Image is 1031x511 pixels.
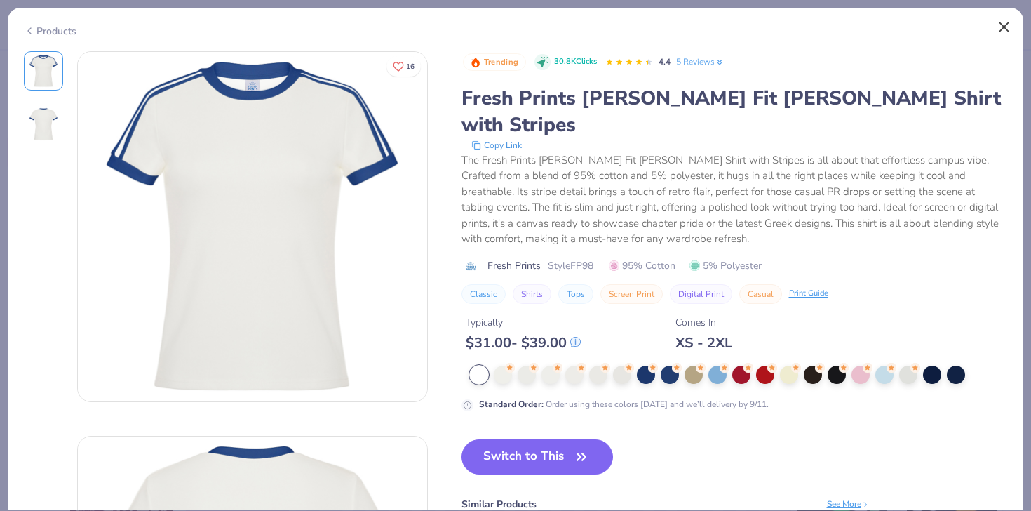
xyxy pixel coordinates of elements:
[461,152,1008,247] div: The Fresh Prints [PERSON_NAME] Fit [PERSON_NAME] Shirt with Stripes is all about that effortless ...
[827,498,870,510] div: See More
[386,56,421,77] button: Like
[461,439,614,474] button: Switch to This
[27,54,60,88] img: Front
[406,63,415,70] span: 16
[466,315,581,330] div: Typically
[609,258,675,273] span: 95% Cotton
[484,58,518,66] span: Trending
[789,288,828,300] div: Print Guide
[675,334,732,352] div: XS - 2XL
[487,258,541,273] span: Fresh Prints
[461,284,506,304] button: Classic
[689,258,762,273] span: 5% Polyester
[676,55,725,68] a: 5 Reviews
[659,56,671,67] span: 4.4
[466,334,581,352] div: $ 31.00 - $ 39.00
[558,284,593,304] button: Tops
[479,399,544,410] strong: Standard Order :
[24,24,76,39] div: Products
[470,57,481,68] img: Trending sort
[739,284,782,304] button: Casual
[554,56,597,68] span: 30.8K Clicks
[461,85,1008,138] div: Fresh Prints [PERSON_NAME] Fit [PERSON_NAME] Shirt with Stripes
[461,260,480,272] img: brand logo
[548,258,593,273] span: Style FP98
[675,315,732,330] div: Comes In
[600,284,663,304] button: Screen Print
[463,53,526,72] button: Badge Button
[670,284,732,304] button: Digital Print
[479,398,769,411] div: Order using these colors [DATE] and we’ll delivery by 9/11.
[605,51,653,74] div: 4.4 Stars
[78,52,427,401] img: Front
[467,138,526,152] button: copy to clipboard
[513,284,551,304] button: Shirts
[991,14,1018,41] button: Close
[27,107,60,141] img: Back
